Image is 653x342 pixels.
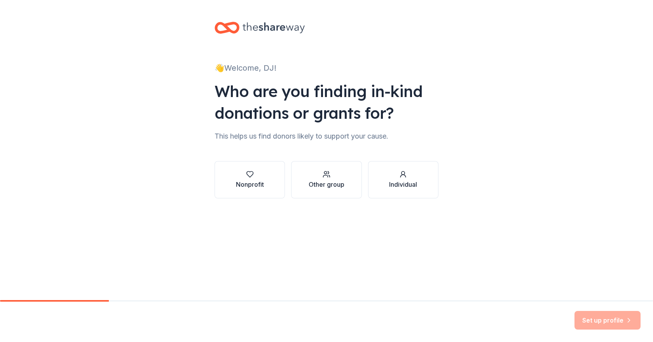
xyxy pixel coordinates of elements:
[389,180,417,189] div: Individual
[309,180,344,189] div: Other group
[215,130,438,142] div: This helps us find donors likely to support your cause.
[215,62,438,74] div: 👋 Welcome, DJ!
[368,161,438,198] button: Individual
[291,161,361,198] button: Other group
[215,80,438,124] div: Who are you finding in-kind donations or grants for?
[215,161,285,198] button: Nonprofit
[236,180,264,189] div: Nonprofit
